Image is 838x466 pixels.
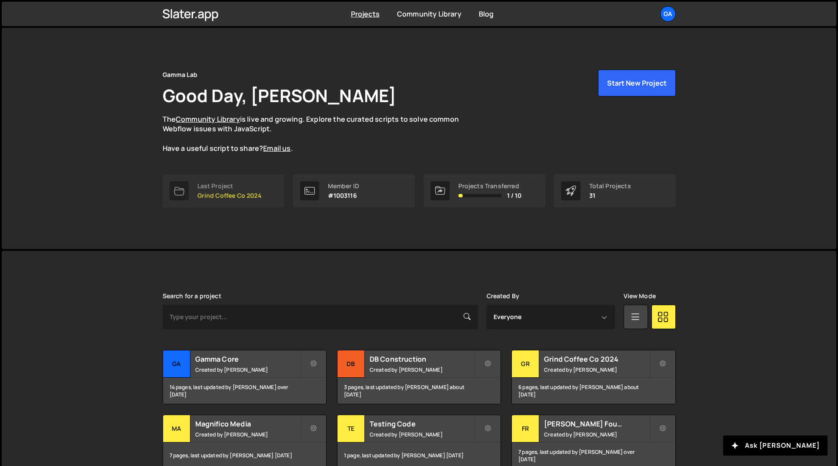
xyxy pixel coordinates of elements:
[176,114,240,124] a: Community Library
[544,419,649,429] h2: [PERSON_NAME] Foundation
[479,9,494,19] a: Blog
[163,114,476,153] p: The is live and growing. Explore the curated scripts to solve common Webflow issues with JavaScri...
[660,6,676,22] a: Ga
[337,378,501,404] div: 3 pages, last updated by [PERSON_NAME] about [DATE]
[370,354,474,364] h2: DB Construction
[163,350,327,404] a: Ga Gamma Core Created by [PERSON_NAME] 14 pages, last updated by [PERSON_NAME] over [DATE]
[163,305,478,329] input: Type your project...
[589,183,631,190] div: Total Projects
[337,415,365,443] div: Te
[195,431,300,438] small: Created by [PERSON_NAME]
[512,415,539,443] div: Fr
[197,183,262,190] div: Last Project
[163,83,397,107] h1: Good Day, [PERSON_NAME]
[163,70,197,80] div: Gamma Lab
[163,293,221,300] label: Search for a project
[328,183,359,190] div: Member ID
[370,419,474,429] h2: Testing Code
[458,183,522,190] div: Projects Transferred
[337,350,365,378] div: DB
[370,366,474,373] small: Created by [PERSON_NAME]
[337,350,501,404] a: DB DB Construction Created by [PERSON_NAME] 3 pages, last updated by [PERSON_NAME] about [DATE]
[397,9,461,19] a: Community Library
[351,9,380,19] a: Projects
[723,436,828,456] button: Ask [PERSON_NAME]
[624,293,656,300] label: View Mode
[328,192,359,199] p: #1003116
[512,350,539,378] div: Gr
[544,354,649,364] h2: Grind Coffee Co 2024
[195,419,300,429] h2: Magnifico Media
[511,350,675,404] a: Gr Grind Coffee Co 2024 Created by [PERSON_NAME] 6 pages, last updated by [PERSON_NAME] about [DATE]
[195,366,300,373] small: Created by [PERSON_NAME]
[163,378,326,404] div: 14 pages, last updated by [PERSON_NAME] over [DATE]
[544,431,649,438] small: Created by [PERSON_NAME]
[163,350,190,378] div: Ga
[163,174,284,207] a: Last Project Grind Coffee Co 2024
[195,354,300,364] h2: Gamma Core
[598,70,676,97] button: Start New Project
[263,143,290,153] a: Email us
[589,192,631,199] p: 31
[507,192,522,199] span: 1 / 10
[197,192,262,199] p: Grind Coffee Co 2024
[163,415,190,443] div: Ma
[512,378,675,404] div: 6 pages, last updated by [PERSON_NAME] about [DATE]
[544,366,649,373] small: Created by [PERSON_NAME]
[487,293,520,300] label: Created By
[370,431,474,438] small: Created by [PERSON_NAME]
